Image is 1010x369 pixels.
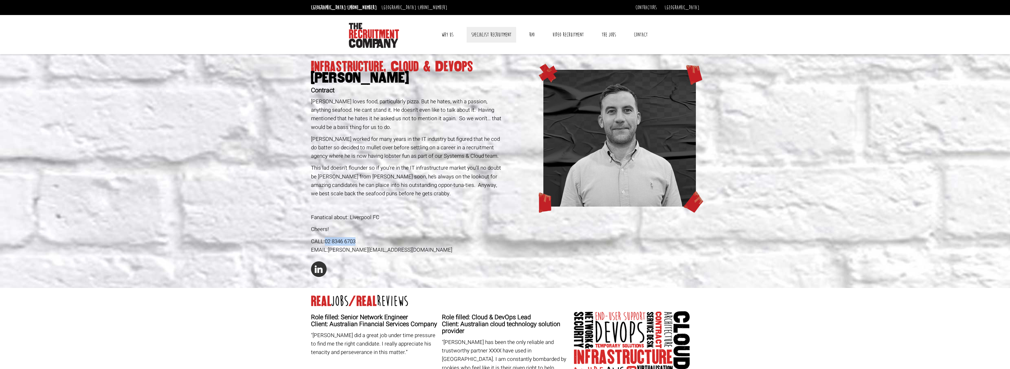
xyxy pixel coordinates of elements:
h4: Role filled: Cloud & DevOps Lead Client: Australian cloud technology solution provider [442,314,568,335]
p: Fanatical about: Liverpool FC [311,213,503,222]
p: Cheers! [311,225,503,233]
a: Specialist Recruitment [467,27,516,43]
div: EMAIL: [311,246,503,254]
a: Video Recruitment [548,27,588,43]
a: [GEOGRAPHIC_DATA] [665,4,699,11]
a: The Jobs [597,27,621,43]
span: jobs [331,293,349,310]
p: This lad doesn’t flounder so if you’re in the IT infrastructure market you’ll no doubt be [PERSON... [311,164,503,198]
a: Contact [629,27,652,43]
li: [GEOGRAPHIC_DATA]: [380,3,449,13]
a: Contractors [635,4,657,11]
h1: Infrastructure, Cloud & DevOps [311,61,503,84]
a: RPO [525,27,539,43]
span: [PERSON_NAME] [311,72,503,84]
p: [PERSON_NAME] worked for many years in the IT industry but figured that he cod do batter so decid... [311,135,503,161]
a: 02 8346 6703 [325,238,355,245]
li: [GEOGRAPHIC_DATA]: [309,3,378,13]
p: "[PERSON_NAME] did a great job under time pressure to find me the right candidate. I really appre... [311,331,437,357]
a: [PHONE_NUMBER] [347,4,377,11]
a: [PERSON_NAME][EMAIL_ADDRESS][DOMAIN_NAME] [328,246,452,254]
a: [PHONE_NUMBER] [418,4,447,11]
div: CALL: [311,237,503,246]
a: Why Us [437,27,458,43]
h4: Role filled: Senior Network Engineer Client: Australian Financial Services Company [311,314,437,328]
h2: real /real [311,296,699,307]
img: The Recruitment Company [349,23,399,48]
img: web_adam.png [543,70,696,207]
span: reviews [377,293,408,310]
h2: Contract [311,87,503,94]
p: [PERSON_NAME] loves food, particularly pizza. But he hates, with a passion, anything seafood. He ... [311,97,503,131]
